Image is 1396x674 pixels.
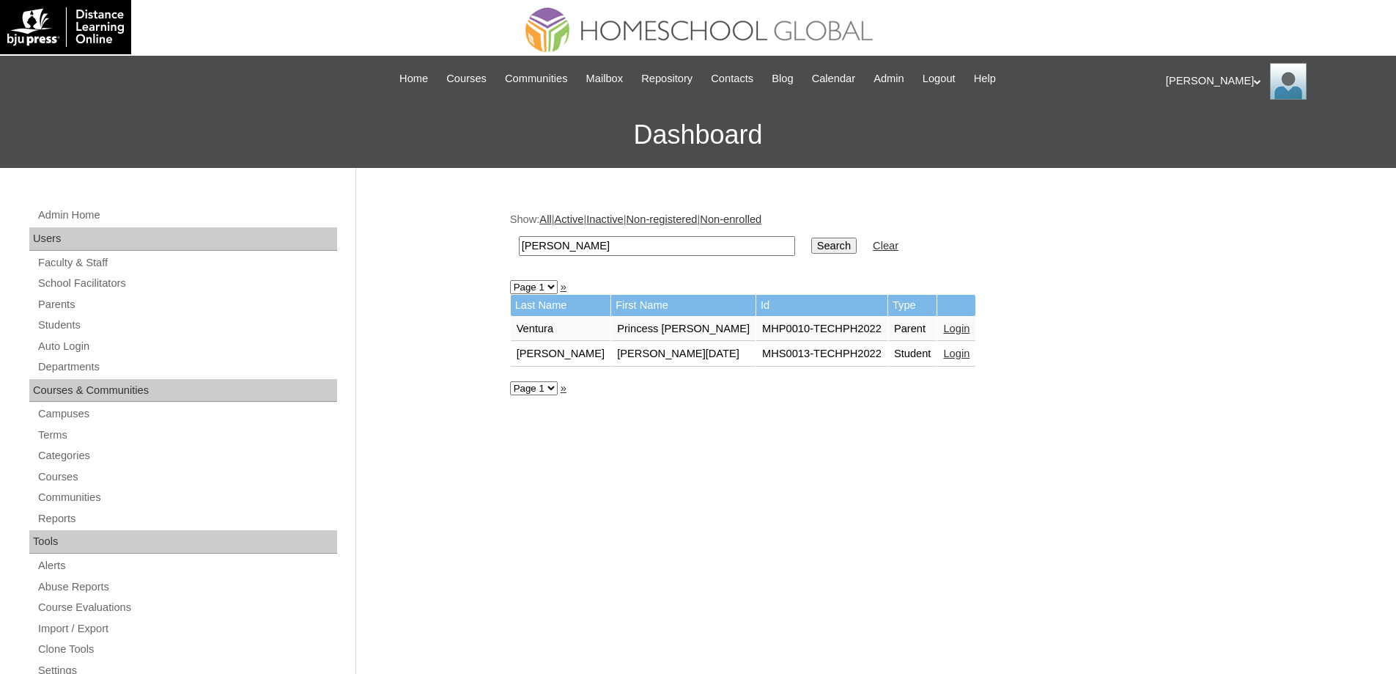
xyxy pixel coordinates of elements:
span: Contacts [711,70,753,87]
a: Auto Login [37,337,337,356]
a: Repository [634,70,700,87]
a: Logout [915,70,963,87]
img: Ariane Ebuen [1270,63,1307,100]
a: Clear [873,240,898,252]
a: Parents [37,296,337,314]
a: Contacts [703,70,761,87]
a: Communities [37,488,337,507]
a: Inactive [586,213,624,225]
div: Courses & Communities [29,379,337,403]
a: School Facilitators [37,274,337,293]
a: Mailbox [579,70,631,87]
span: Calendar [812,70,855,87]
a: Courses [37,468,337,486]
a: Calendar [805,70,863,87]
td: Last Name [511,295,611,316]
input: Search [519,236,795,256]
a: » [561,281,566,293]
input: Search [811,238,857,254]
a: Students [37,316,337,334]
span: Admin [874,70,904,87]
span: Help [974,70,996,87]
td: Type [888,295,937,316]
span: Courses [446,70,487,87]
a: Login [943,348,970,359]
span: Mailbox [586,70,624,87]
a: Clone Tools [37,640,337,659]
td: Student [888,342,937,367]
a: Reports [37,510,337,528]
a: Departments [37,358,337,376]
td: Princess [PERSON_NAME] [611,317,756,342]
a: Communities [498,70,575,87]
td: [PERSON_NAME][DATE] [611,342,756,367]
td: Ventura [511,317,611,342]
img: logo-white.png [7,7,124,47]
a: Non-registered [627,213,698,225]
span: Communities [505,70,568,87]
td: First Name [611,295,756,316]
a: Import / Export [37,620,337,638]
span: Repository [641,70,693,87]
div: Show: | | | | [510,212,1236,264]
span: Home [399,70,428,87]
a: Login [943,323,970,334]
td: [PERSON_NAME] [511,342,611,367]
a: Home [392,70,435,87]
a: All [539,213,551,225]
a: » [561,382,566,394]
h3: Dashboard [7,102,1389,168]
a: Alerts [37,557,337,575]
td: Id [756,295,887,316]
td: MHP0010-TECHPH2022 [756,317,887,342]
a: Abuse Reports [37,578,337,596]
a: Campuses [37,405,337,423]
div: Tools [29,530,337,554]
a: Terms [37,426,337,444]
a: Admin [866,70,912,87]
a: Course Evaluations [37,598,337,617]
div: Users [29,227,337,251]
a: Admin Home [37,206,337,224]
a: Help [967,70,1003,87]
a: Categories [37,447,337,465]
div: [PERSON_NAME] [1166,63,1381,100]
a: Active [554,213,583,225]
a: Blog [764,70,800,87]
span: Blog [772,70,793,87]
span: Logout [923,70,956,87]
a: Courses [439,70,494,87]
td: MHS0013-TECHPH2022 [756,342,887,367]
a: Faculty & Staff [37,254,337,272]
a: Non-enrolled [700,213,761,225]
td: Parent [888,317,937,342]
